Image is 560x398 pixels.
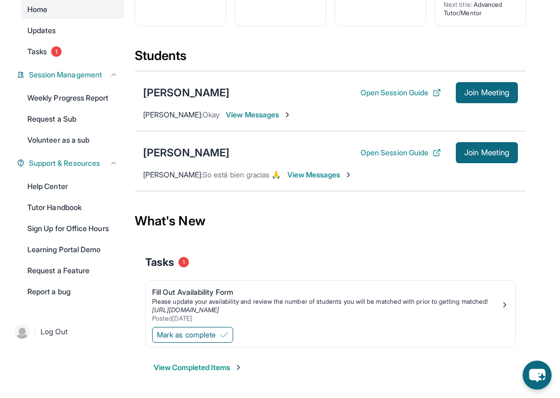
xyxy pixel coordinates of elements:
span: View Messages [287,170,353,180]
a: Updates [21,21,124,40]
a: Tasks1 [21,42,124,61]
button: Open Session Guide [361,147,441,158]
span: | [34,325,36,338]
div: Posted [DATE] [152,314,501,323]
span: Mark as complete [157,330,216,340]
span: Session Management [29,69,102,80]
span: Updates [27,25,56,36]
span: 1 [51,46,62,57]
span: So está bien gracias 🙏 [203,170,281,179]
a: Help Center [21,177,124,196]
span: Support & Resources [29,158,100,168]
a: Weekly Progress Report [21,88,124,107]
button: Open Session Guide [361,87,441,98]
button: Join Meeting [456,82,518,103]
button: Support & Resources [25,158,118,168]
span: Tasks [27,46,47,57]
span: Log Out [41,326,68,337]
a: Volunteer as a sub [21,131,124,150]
button: Session Management [25,69,118,80]
span: Home [27,4,47,15]
div: [PERSON_NAME] [143,85,229,100]
a: Learning Portal Demo [21,240,124,259]
span: View Messages [226,110,292,120]
img: Chevron-Right [344,171,353,179]
span: Next title : [444,1,472,8]
button: View Completed Items [154,362,243,373]
a: Request a Feature [21,261,124,280]
img: Mark as complete [220,331,228,339]
a: Fill Out Availability FormPlease update your availability and review the number of students you w... [146,281,515,325]
button: chat-button [523,361,552,390]
a: Report a bug [21,282,124,301]
div: Students [135,47,526,71]
div: Please update your availability and review the number of students you will be matched with prior ... [152,297,501,306]
div: [PERSON_NAME] [143,145,229,160]
span: Join Meeting [464,150,509,156]
span: [PERSON_NAME] : [143,110,203,119]
a: [URL][DOMAIN_NAME] [152,306,219,314]
span: Tasks [145,255,174,270]
a: Tutor Handbook [21,198,124,217]
a: |Log Out [11,320,124,343]
a: Sign Up for Office Hours [21,219,124,238]
span: 1 [178,257,189,267]
img: Chevron-Right [283,111,292,119]
span: Okay [203,110,219,119]
a: Request a Sub [21,110,124,128]
button: Join Meeting [456,142,518,163]
span: Join Meeting [464,89,509,96]
img: user-img [15,324,29,339]
button: Mark as complete [152,327,233,343]
div: What's New [135,198,526,244]
div: Fill Out Availability Form [152,287,501,297]
span: [PERSON_NAME] : [143,170,203,179]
